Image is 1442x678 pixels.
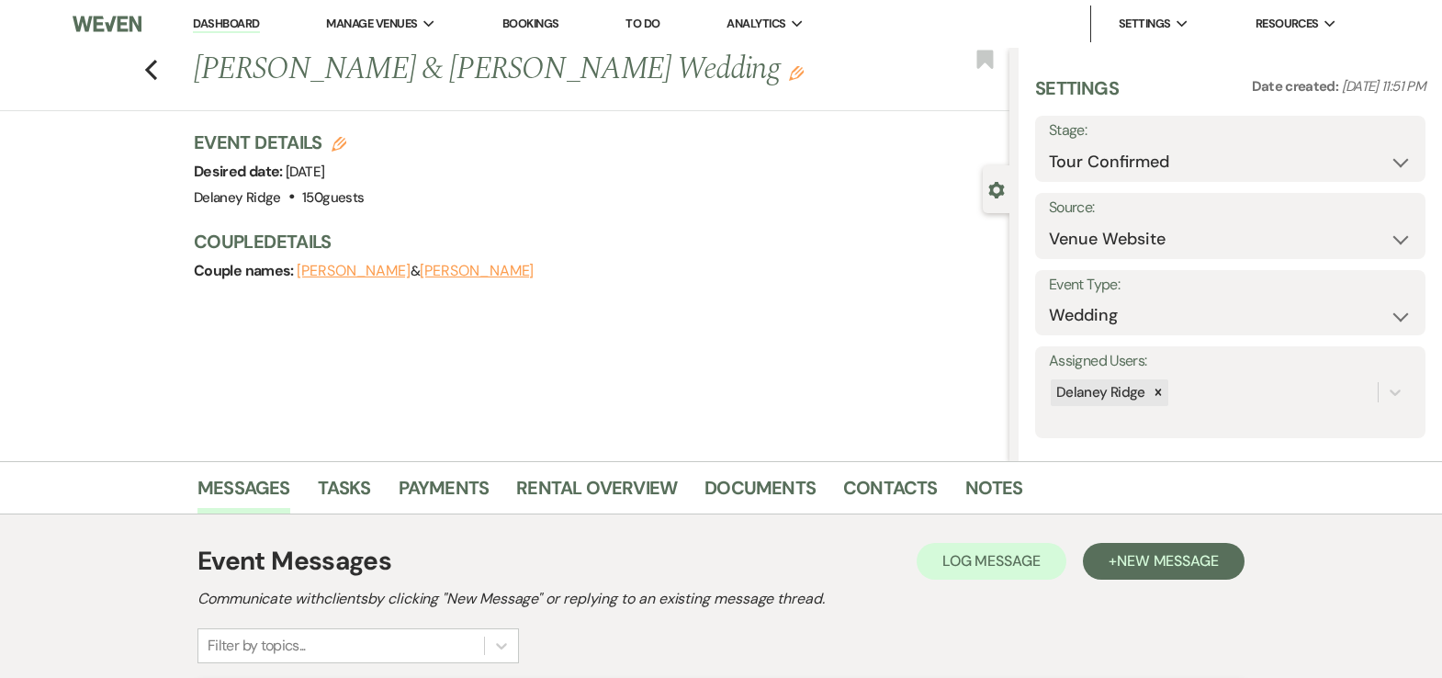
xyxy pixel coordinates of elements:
span: Couple names: [194,261,297,280]
button: +New Message [1083,543,1245,580]
label: Assigned Users: [1049,348,1412,375]
a: Messages [197,473,290,514]
span: Settings [1119,15,1171,33]
span: Log Message [942,551,1041,571]
a: To Do [625,16,659,31]
a: Tasks [318,473,371,514]
span: Date created: [1252,77,1342,96]
span: Delaney Ridge [194,188,281,207]
img: Weven Logo [73,5,142,43]
button: [PERSON_NAME] [420,264,534,278]
button: Edit [789,64,804,81]
span: [DATE] [286,163,324,181]
span: Manage Venues [326,15,417,33]
h3: Couple Details [194,229,991,254]
a: Rental Overview [516,473,677,514]
span: Desired date: [194,162,286,181]
label: Source: [1049,195,1412,221]
label: Event Type: [1049,272,1412,299]
h3: Settings [1035,75,1119,116]
span: Resources [1256,15,1319,33]
button: Close lead details [988,180,1005,198]
h2: Communicate with clients by clicking "New Message" or replying to an existing message thread. [197,588,1245,610]
span: 150 guests [302,188,364,207]
span: [DATE] 11:51 PM [1342,77,1425,96]
button: Log Message [917,543,1066,580]
a: Payments [399,473,490,514]
button: [PERSON_NAME] [297,264,411,278]
a: Notes [965,473,1023,514]
a: Bookings [502,16,559,31]
h1: [PERSON_NAME] & [PERSON_NAME] Wedding [194,48,839,92]
span: New Message [1117,551,1219,571]
label: Stage: [1049,118,1412,144]
span: & [297,262,534,280]
a: Dashboard [193,16,259,33]
span: Analytics [727,15,785,33]
div: Delaney Ridge [1051,379,1148,406]
a: Contacts [843,473,938,514]
h1: Event Messages [197,542,391,581]
a: Documents [704,473,816,514]
h3: Event Details [194,130,364,155]
div: Filter by topics... [208,635,306,657]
